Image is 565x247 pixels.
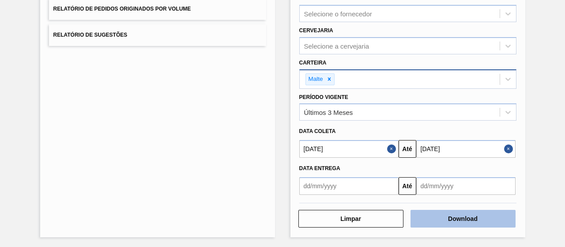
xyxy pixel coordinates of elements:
span: Data Entrega [299,165,340,171]
button: Até [399,140,416,158]
button: Até [399,177,416,195]
div: Últimos 3 Meses [304,109,353,116]
span: Relatório de Pedidos Originados por Volume [53,6,191,12]
button: Download [411,210,516,228]
button: Relatório de Sugestões [49,24,266,46]
label: Carteira [299,60,327,66]
button: Close [387,140,399,158]
span: Relatório de Sugestões [53,32,128,38]
div: Selecione o fornecedor [304,10,372,18]
label: Cervejaria [299,27,333,34]
button: Close [504,140,516,158]
span: Data coleta [299,128,336,134]
label: Período Vigente [299,94,348,100]
input: dd/mm/yyyy [416,140,516,158]
button: Limpar [298,210,403,228]
div: Malte [306,74,324,85]
input: dd/mm/yyyy [299,140,399,158]
input: dd/mm/yyyy [416,177,516,195]
div: Selecione a cervejaria [304,42,369,49]
input: dd/mm/yyyy [299,177,399,195]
